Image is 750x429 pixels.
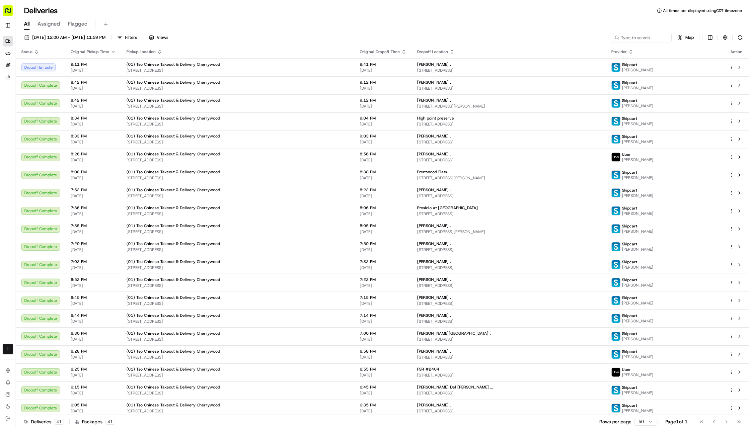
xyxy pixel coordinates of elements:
span: [PERSON_NAME] . [417,223,451,228]
span: [PERSON_NAME] [622,67,653,73]
span: 6:45 PM [360,385,407,390]
img: profile_skipcart_partner.png [612,386,620,394]
span: (01) Tso Chinese Takeout & Delivery Cherrywood [126,385,220,390]
span: [PERSON_NAME] . [417,349,451,354]
span: [DATE] [360,193,407,199]
span: [PERSON_NAME] . [417,80,451,85]
span: 8:05 PM [360,223,407,228]
span: [STREET_ADDRESS] [126,229,349,234]
span: [DATE] [71,355,116,360]
span: [STREET_ADDRESS] [417,193,601,199]
span: [PERSON_NAME] [622,354,653,360]
span: [PERSON_NAME] [622,336,653,342]
span: [STREET_ADDRESS] [417,68,601,73]
span: 9:12 PM [360,80,407,85]
span: [PERSON_NAME] [622,157,653,162]
span: [DATE] [71,247,116,252]
span: Original Dropoff Time [360,49,400,54]
span: [DATE] [360,86,407,91]
span: [STREET_ADDRESS] [126,390,349,396]
span: [STREET_ADDRESS] [417,157,601,163]
span: [DATE] [360,283,407,288]
img: profile_skipcart_partner.png [612,81,620,90]
span: [STREET_ADDRESS] [417,265,601,270]
span: [DATE] [71,175,116,181]
span: Skipcart [622,241,637,247]
span: Flagged [68,20,88,28]
span: 7:02 PM [71,259,116,264]
div: Page 1 of 1 [665,418,688,425]
div: Start new chat [23,64,109,70]
span: [STREET_ADDRESS] [417,337,601,342]
span: [STREET_ADDRESS] [126,193,349,199]
img: profile_skipcart_partner.png [612,350,620,359]
div: 41 [54,419,64,425]
span: 6:25 PM [71,367,116,372]
span: [DATE] [71,139,116,145]
span: [STREET_ADDRESS][PERSON_NAME] [417,229,601,234]
span: Views [157,35,168,41]
span: (01) Tso Chinese Takeout & Delivery Cherrywood [126,349,220,354]
img: profile_skipcart_partner.png [612,278,620,287]
span: All times are displayed using CDT timezone [663,8,742,13]
span: 6:35 PM [360,402,407,408]
img: Nash [7,7,20,20]
span: [STREET_ADDRESS] [417,319,601,324]
span: [PERSON_NAME] . [417,241,451,246]
div: 📗 [7,97,12,103]
img: profile_skipcart_partner.png [612,171,620,179]
span: Knowledge Base [13,97,51,103]
span: High point preserve [417,116,454,121]
span: 9:12 PM [360,98,407,103]
span: 9:41 PM [360,62,407,67]
span: [DATE] [360,175,407,181]
span: 6:58 PM [360,349,407,354]
span: [DATE] [360,337,407,342]
span: [DATE] [71,104,116,109]
span: (01) Tso Chinese Takeout & Delivery Cherrywood [126,205,220,211]
span: 7:50 PM [360,241,407,246]
span: [DATE] [360,247,407,252]
img: profile_skipcart_partner.png [612,296,620,305]
span: (01) Tso Chinese Takeout & Delivery Cherrywood [126,169,220,175]
span: 8:33 PM [71,133,116,139]
span: Skipcart [622,206,637,211]
span: [STREET_ADDRESS] [126,86,349,91]
span: [PERSON_NAME] [622,103,653,109]
span: [STREET_ADDRESS] [126,283,349,288]
h1: Deliveries [24,5,58,16]
span: [STREET_ADDRESS] [126,337,349,342]
span: 9:04 PM [360,116,407,121]
span: [STREET_ADDRESS] [126,104,349,109]
span: [PERSON_NAME] [622,139,653,144]
img: profile_skipcart_partner.png [612,63,620,72]
span: 7:00 PM [360,331,407,336]
span: [PERSON_NAME] [622,390,653,395]
span: [PERSON_NAME] . [417,62,451,67]
span: [STREET_ADDRESS] [126,373,349,378]
img: profile_skipcart_partner.png [612,99,620,108]
span: [STREET_ADDRESS] [417,247,601,252]
span: [STREET_ADDRESS] [126,68,349,73]
span: [PERSON_NAME] [622,247,653,252]
span: Skipcart [622,62,637,67]
span: [PERSON_NAME][GEOGRAPHIC_DATA] . [417,331,491,336]
span: [PERSON_NAME] . [417,187,451,193]
span: [STREET_ADDRESS] [126,301,349,306]
input: Type to search [612,33,672,42]
span: [DATE] [360,265,407,270]
span: Skipcart [622,98,637,103]
span: [STREET_ADDRESS] [126,175,349,181]
span: [STREET_ADDRESS] [126,319,349,324]
span: Status [21,49,33,54]
span: [PERSON_NAME] . [417,259,451,264]
span: [STREET_ADDRESS] [417,122,601,127]
span: 8:08 PM [71,169,116,175]
span: [PERSON_NAME] [622,318,653,324]
span: Skipcart [622,259,637,265]
span: Skipcart [622,313,637,318]
span: [DATE] [71,390,116,396]
span: (01) Tso Chinese Takeout & Delivery Cherrywood [126,331,220,336]
p: Rows per page [599,418,632,425]
span: 6:15 PM [71,385,116,390]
